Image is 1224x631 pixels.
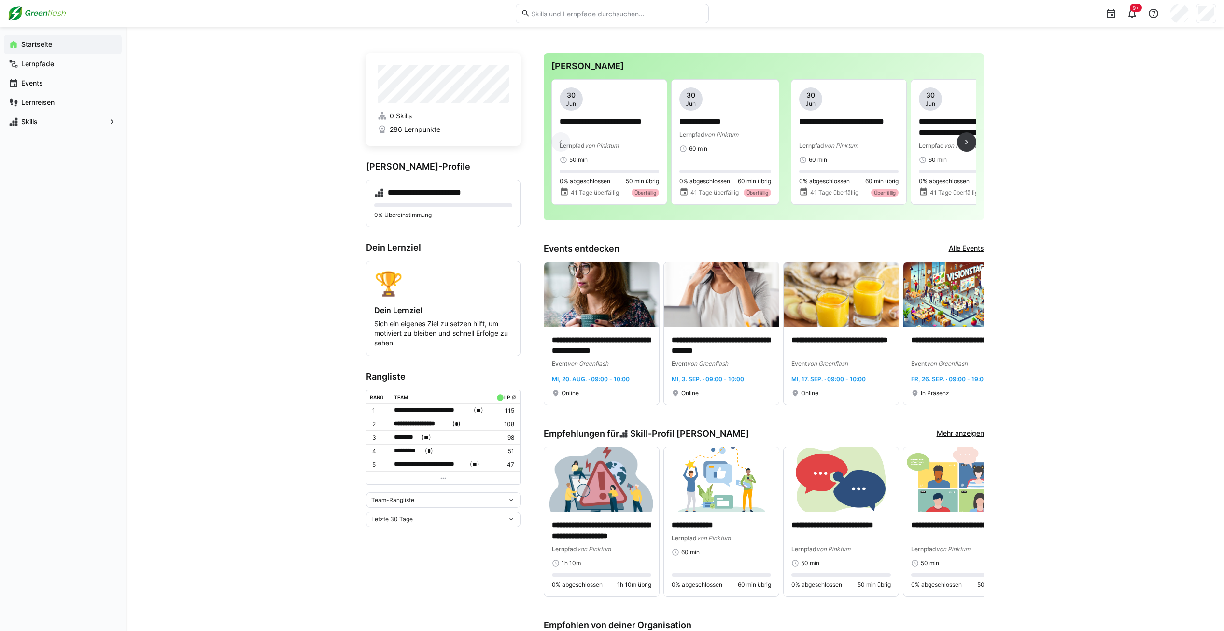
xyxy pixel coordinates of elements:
[799,142,824,149] span: Lernpfad
[366,372,521,382] h3: Rangliste
[921,389,949,397] span: In Präsenz
[425,446,433,456] span: ( )
[791,375,866,383] span: Mi, 17. Sep. · 09:00 - 10:00
[690,189,739,197] span: 41 Tage überfällig
[911,360,927,367] span: Event
[791,360,807,367] span: Event
[949,244,984,254] a: Alle Events
[632,189,659,197] div: Überfällig
[697,534,731,542] span: von Pinktum
[936,545,970,553] span: von Pinktum
[372,407,387,415] p: 1
[801,559,819,567] span: 50 min
[378,111,509,121] a: 0 Skills
[791,581,842,588] span: 0% abgeschlossen
[494,420,514,428] p: 108
[672,375,744,383] span: Mi, 3. Sep. · 09:00 - 10:00
[544,620,984,631] h3: Empfohlen von deiner Organisation
[679,131,704,138] span: Lernpfad
[919,142,944,149] span: Lernpfad
[687,360,728,367] span: von Greenflash
[551,61,976,72] h3: [PERSON_NAME]
[926,90,935,100] span: 30
[681,548,700,556] span: 60 min
[919,177,970,185] span: 0% abgeschlossen
[544,429,749,439] h3: Empfehlungen für
[577,545,611,553] span: von Pinktum
[374,269,512,298] div: 🏆
[494,447,514,455] p: 51
[552,581,603,588] span: 0% abgeschlossen
[925,100,935,108] span: Jun
[911,375,987,383] span: Fr, 26. Sep. · 09:00 - 19:00
[809,156,827,164] span: 60 min
[806,90,815,100] span: 30
[512,392,516,401] a: ø
[494,434,514,442] p: 98
[911,545,936,553] span: Lernpfad
[672,360,687,367] span: Event
[544,447,659,512] img: image
[704,131,738,138] span: von Pinktum
[552,360,567,367] span: Event
[871,189,899,197] div: Überfällig
[470,459,479,470] span: ( )
[903,447,1018,512] img: image
[858,581,891,588] span: 50 min übrig
[799,177,850,185] span: 0% abgeschlossen
[567,90,576,100] span: 30
[370,394,384,400] div: Rang
[977,581,1011,588] span: 50 min übrig
[560,142,585,149] span: Lernpfad
[664,262,779,327] img: image
[552,545,577,553] span: Lernpfad
[560,177,610,185] span: 0% abgeschlossen
[544,262,659,327] img: image
[930,189,978,197] span: 41 Tage überfällig
[791,545,816,553] span: Lernpfad
[394,394,408,400] div: Team
[366,161,521,172] h3: [PERSON_NAME]-Profile
[374,305,512,315] h4: Dein Lernziel
[681,389,699,397] span: Online
[372,447,387,455] p: 4
[452,419,461,429] span: ( )
[494,461,514,469] p: 47
[903,262,1018,327] img: image
[807,360,848,367] span: von Greenflash
[911,581,962,588] span: 0% abgeschlossen
[805,100,816,108] span: Jun
[944,142,978,149] span: von Pinktum
[865,177,899,185] span: 60 min übrig
[744,189,771,197] div: Überfällig
[672,534,697,542] span: Lernpfad
[494,407,514,415] p: 115
[374,211,512,219] p: 0% Übereinstimmung
[372,420,387,428] p: 2
[562,389,579,397] span: Online
[679,177,730,185] span: 0% abgeschlossen
[784,447,899,512] img: image
[672,581,722,588] span: 0% abgeschlossen
[921,559,939,567] span: 50 min
[474,405,483,416] span: ( )
[626,177,659,185] span: 50 min übrig
[927,360,968,367] span: von Greenflash
[929,156,947,164] span: 60 min
[371,496,414,504] span: Team-Rangliste
[390,111,412,121] span: 0 Skills
[630,429,749,439] span: Skill-Profil [PERSON_NAME]
[738,177,771,185] span: 60 min übrig
[937,429,984,439] a: Mehr anzeigen
[530,9,703,18] input: Skills und Lernpfade durchsuchen…
[372,434,387,442] p: 3
[566,100,576,108] span: Jun
[664,447,779,512] img: image
[372,461,387,469] p: 5
[1133,5,1139,11] span: 9+
[390,125,440,134] span: 286 Lernpunkte
[562,559,581,567] span: 1h 10m
[801,389,818,397] span: Online
[571,189,619,197] span: 41 Tage überfällig
[374,319,512,348] p: Sich ein eigenes Ziel zu setzen hilft, um motiviert zu bleiben und schnell Erfolge zu sehen!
